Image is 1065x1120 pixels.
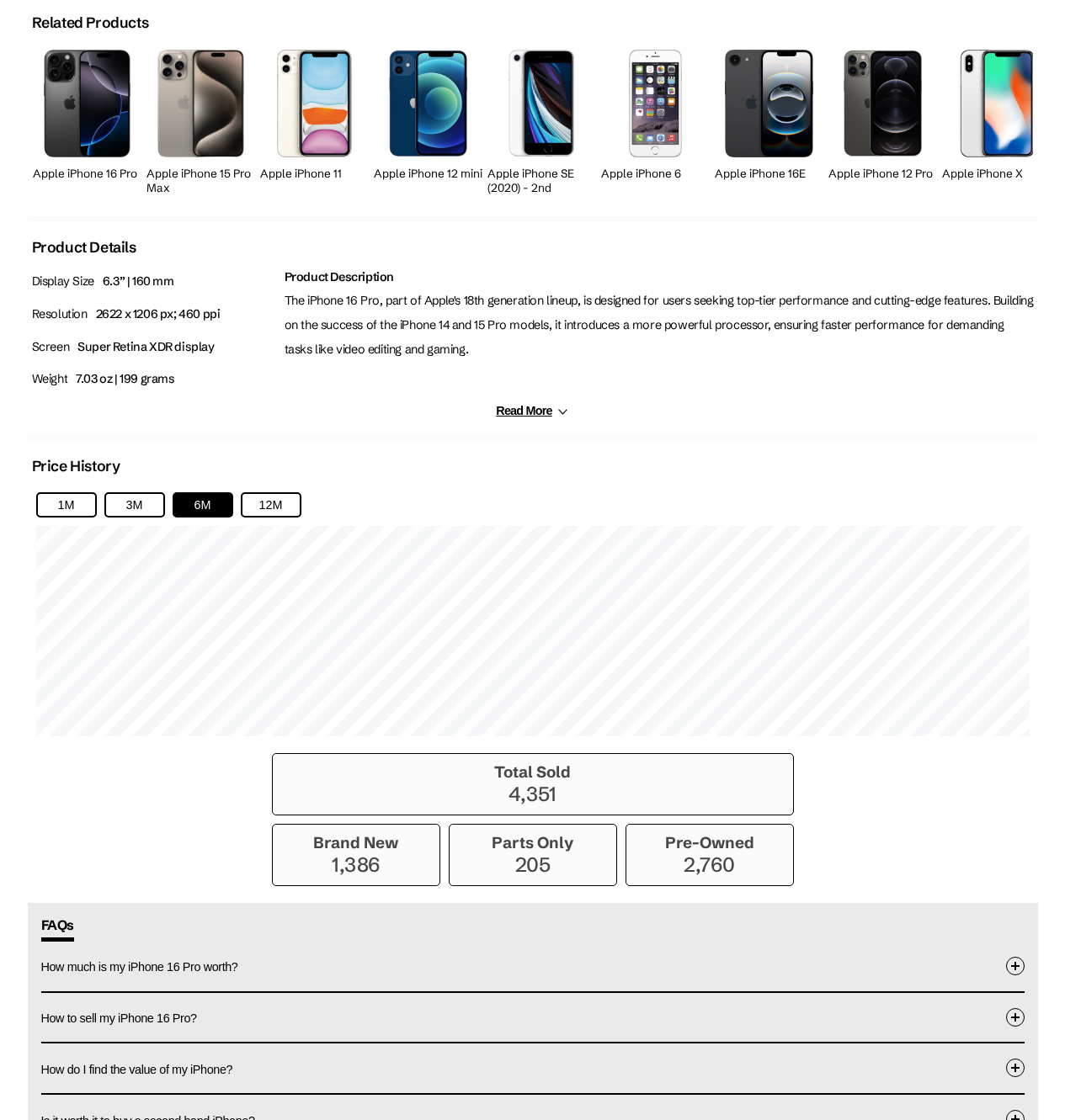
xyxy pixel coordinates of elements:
[157,50,244,157] img: iPhone 15 Pro Max
[458,852,608,877] p: 205
[36,492,97,518] button: 1M
[487,40,597,199] a: iPhone SE 2nd Gen Apple iPhone SE (2020) - 2nd Generation
[32,238,136,257] h2: Product Details
[635,852,785,877] p: 2,760
[41,993,1025,1043] button: How to sell my iPhone 16 Pro?
[41,1063,233,1076] span: How do I find the value of my iPhone?
[260,167,370,181] h2: Apple iPhone 11
[277,50,352,157] img: iPhone 11
[281,782,785,806] p: 4,351
[828,40,938,199] a: iPhone 12 Pro Apple iPhone 12 Pro
[601,40,711,199] a: iPhone 6 Apple iPhone 6
[629,50,682,157] img: iPhone 6
[509,50,574,157] img: iPhone SE 2nd Gen
[942,167,1052,181] h2: Apple iPhone X
[725,50,813,157] img: iPhone 16E
[496,404,568,418] button: Read More
[32,367,276,391] p: Weight
[942,40,1052,199] a: iPhone X Apple iPhone X
[104,492,165,518] button: 3M
[41,960,238,974] span: How much is my iPhone 16 Pro worth?
[77,339,214,354] span: Super Retina XDR display
[389,50,467,157] img: iPhone 12 mini
[33,167,142,181] h2: Apple iPhone 16 Pro
[285,269,1034,284] h2: Product Description
[281,833,431,852] h3: Brand New
[32,13,149,32] h2: Related Products
[374,40,483,199] a: iPhone 12 mini Apple iPhone 12 mini
[241,492,301,518] button: 12M
[41,916,74,942] span: FAQs
[41,942,1025,991] button: How much is my iPhone 16 Pro worth?
[32,457,120,475] h2: Price History
[41,1011,197,1025] span: How to sell my iPhone 16 Pro?
[32,269,276,294] p: Display Size
[76,371,174,386] span: 7.03 oz | 199 grams
[103,273,174,289] span: 6.3” | 160 mm
[146,40,256,199] a: iPhone 15 Pro Max Apple iPhone 15 Pro Max
[32,302,276,326] p: Resolution
[844,50,921,157] img: iPhone 12 Pro
[173,492,233,518] button: 6M
[635,833,785,852] h3: Pre-Owned
[957,50,1036,157] img: iPhone X
[281,762,785,782] h3: Total Sold
[146,167,256,195] h2: Apple iPhone 15 Pro Max
[44,50,130,157] img: iPhone 16 Pro
[458,833,608,852] h3: Parts Only
[285,289,1034,361] p: The iPhone 16 Pro, part of Apple's 18th generation lineup, is designed for users seeking top-tier...
[41,1043,1025,1093] button: How do I find the value of my iPhone?
[715,167,824,181] h2: Apple iPhone 16E
[32,335,276,359] p: Screen
[487,167,597,210] h2: Apple iPhone SE (2020) - 2nd Generation
[601,167,711,181] h2: Apple iPhone 6
[715,40,824,199] a: iPhone 16E Apple iPhone 16E
[281,852,431,877] p: 1,386
[828,167,938,181] h2: Apple iPhone 12 Pro
[96,306,221,321] span: 2622 x 1206 px; 460 ppi
[374,167,483,181] h2: Apple iPhone 12 mini
[33,40,142,199] a: iPhone 16 Pro Apple iPhone 16 Pro
[260,40,370,199] a: iPhone 11 Apple iPhone 11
